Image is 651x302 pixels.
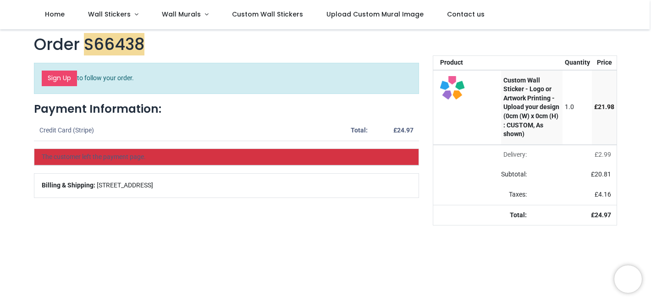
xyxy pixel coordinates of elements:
[598,151,611,158] span: 2.99
[591,211,611,219] strong: £
[397,126,414,134] span: 24.97
[232,10,303,19] span: Custom Wall Stickers
[433,56,501,70] th: Product
[34,101,161,117] strong: Payment Information:
[351,126,368,134] strong: Total:
[433,185,532,205] td: Taxes:
[595,170,611,178] span: 20.81
[97,181,153,190] span: [STREET_ADDRESS]
[563,56,592,70] th: Quantity
[88,10,131,19] span: Wall Stickers
[447,10,485,19] span: Contact us
[598,103,614,110] span: 21.98
[598,191,611,198] span: 4.16
[42,71,77,86] a: Sign Up
[565,103,590,112] div: 1.0
[595,211,611,219] span: 24.97
[503,77,559,138] strong: Custom Wall Sticker - Logo or Artwork Printing - Upload your design (0cm (W) x 0cm (H) : CUSTOM, ...
[42,181,95,189] b: Billing & Shipping:
[326,10,424,19] span: Upload Custom Mural Image
[34,63,419,94] p: to follow your order.
[440,76,499,99] img: 8AkqvSAAAABklEQVQDAEHlYZi40QftAAAAAElFTkSuQmCC
[594,103,614,110] span: £
[162,10,201,19] span: Wall Murals
[34,121,327,141] td: Credit Card (Stripe)
[84,33,144,55] em: S66438
[433,165,532,185] td: Subtotal:
[393,126,414,134] strong: £
[42,153,146,160] span: The customer left the payment page.
[433,145,532,165] td: Delivery will be updated after choosing a new delivery method
[34,33,80,55] span: Order
[614,265,642,293] iframe: Brevo live chat
[591,170,611,178] span: £
[45,10,65,19] span: Home
[592,56,617,70] th: Price
[595,151,611,158] span: £
[595,191,611,198] span: £
[510,211,527,219] strong: Total:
